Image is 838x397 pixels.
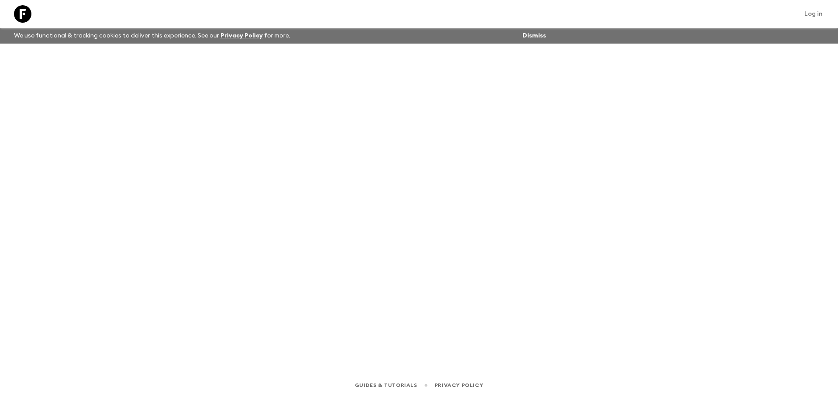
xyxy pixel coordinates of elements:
a: Privacy Policy [220,33,263,39]
a: Privacy Policy [435,380,483,390]
a: Guides & Tutorials [355,380,417,390]
button: Dismiss [520,30,548,42]
a: Log in [800,8,828,20]
p: We use functional & tracking cookies to deliver this experience. See our for more. [10,28,294,44]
